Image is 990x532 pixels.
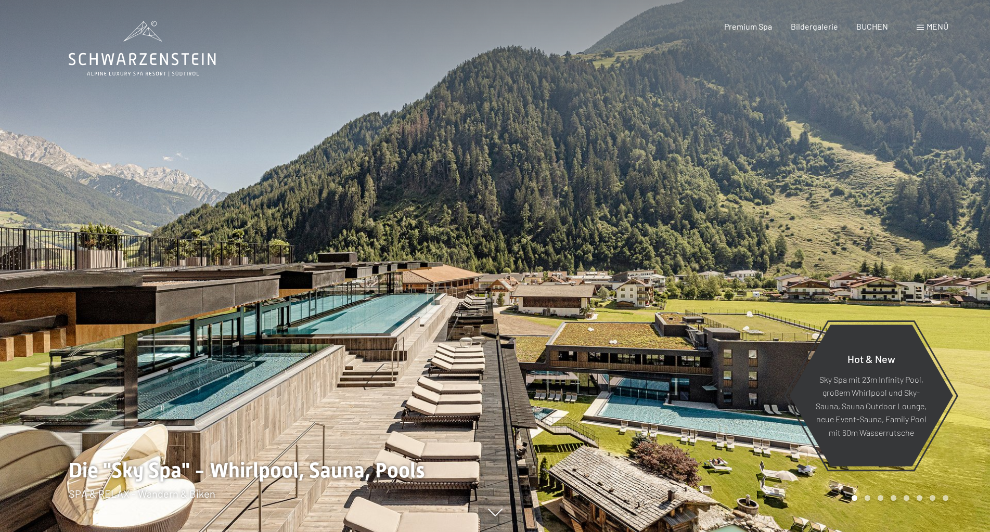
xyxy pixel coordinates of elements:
div: Carousel Page 3 [878,495,883,501]
a: BUCHEN [856,21,888,31]
a: Hot & New Sky Spa mit 23m Infinity Pool, großem Whirlpool und Sky-Sauna, Sauna Outdoor Lounge, ne... [789,324,954,467]
div: Carousel Page 8 [943,495,948,501]
div: Carousel Page 7 [930,495,935,501]
div: Carousel Page 6 [917,495,922,501]
span: Hot & New [847,352,895,365]
a: Premium Spa [724,21,772,31]
a: Bildergalerie [791,21,838,31]
div: Carousel Page 4 [891,495,896,501]
span: Menü [927,21,948,31]
p: Sky Spa mit 23m Infinity Pool, großem Whirlpool und Sky-Sauna, Sauna Outdoor Lounge, neue Event-S... [815,372,928,439]
div: Carousel Page 1 (Current Slide) [852,495,857,501]
div: Carousel Pagination [848,495,948,501]
div: Carousel Page 5 [904,495,909,501]
div: Carousel Page 2 [865,495,870,501]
